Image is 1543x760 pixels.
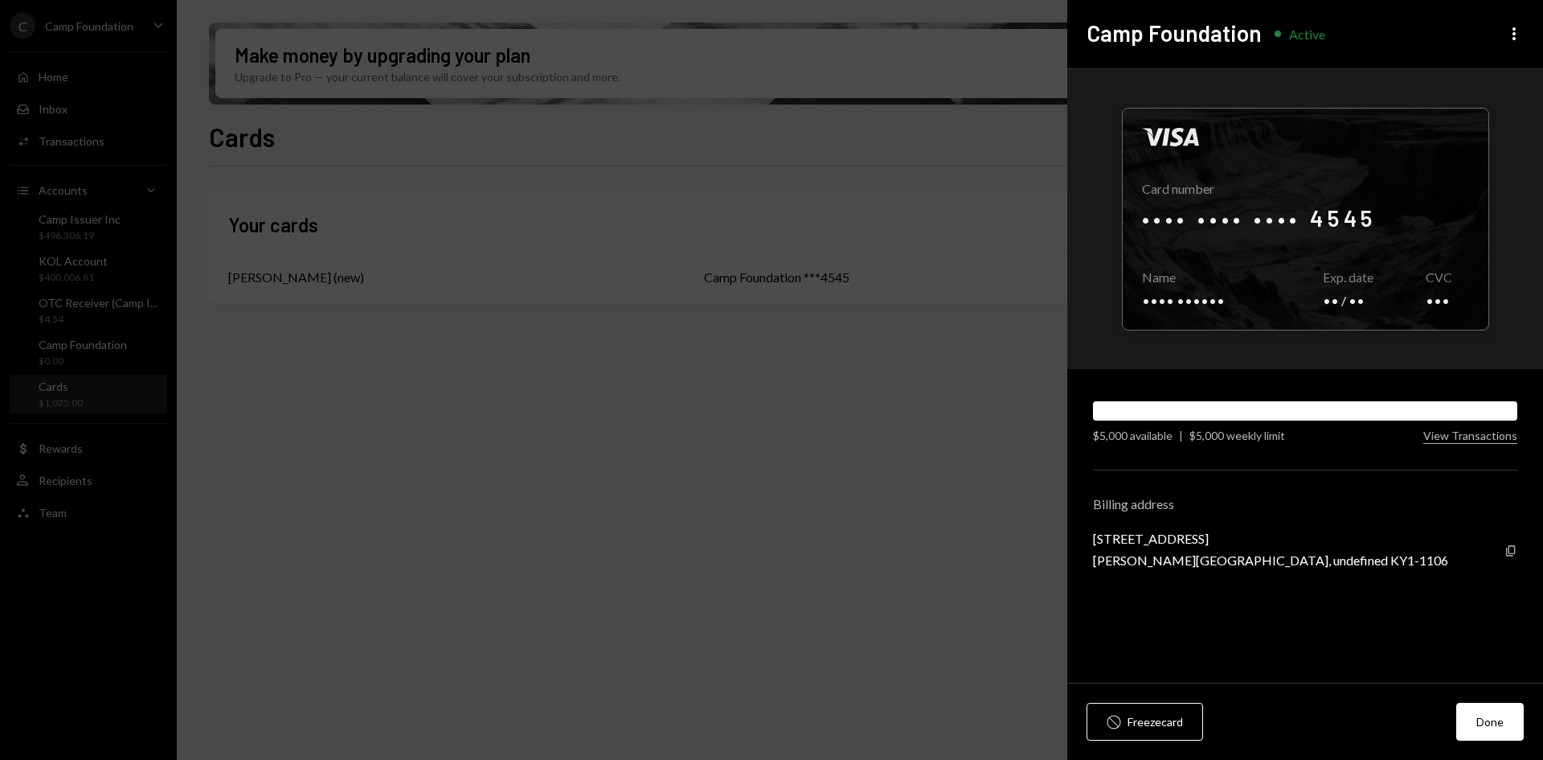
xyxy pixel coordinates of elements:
[1128,713,1183,730] div: Freeze card
[1093,531,1448,546] div: [STREET_ADDRESS]
[1289,27,1325,42] div: Active
[1122,108,1489,331] div: Click to reveal
[1456,703,1524,741] button: Done
[1087,703,1203,741] button: Freezecard
[1093,496,1517,511] div: Billing address
[1093,553,1448,568] div: [PERSON_NAME][GEOGRAPHIC_DATA], undefined KY1-1106
[1423,429,1517,444] button: View Transactions
[1087,18,1262,49] h2: Camp Foundation
[1179,427,1183,444] div: |
[1189,427,1285,444] div: $5,000 weekly limit
[1093,427,1173,444] div: $5,000 available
